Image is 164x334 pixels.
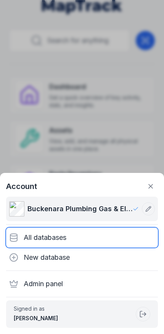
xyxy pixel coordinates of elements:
div: New database [6,248,158,267]
strong: Account [6,181,37,192]
strong: [PERSON_NAME] [14,315,58,321]
div: Admin panel [6,274,158,294]
div: All databases [6,228,158,248]
span: Buckenara Plumbing Gas & Electrical [27,204,133,214]
span: Signed in as [14,305,133,313]
a: Buckenara Plumbing Gas & Electrical [9,201,139,217]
